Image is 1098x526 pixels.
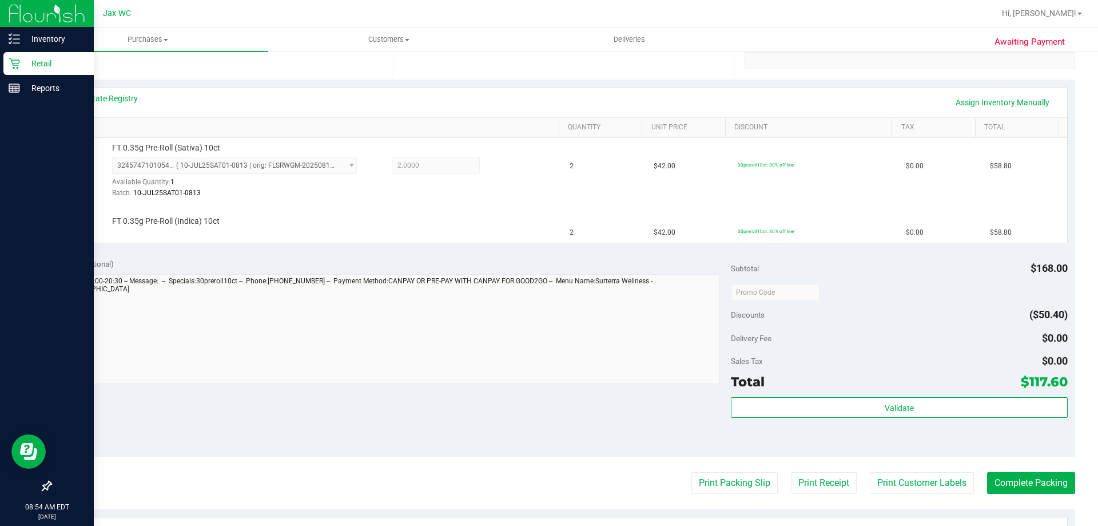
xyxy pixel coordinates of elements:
[1042,332,1068,344] span: $0.00
[1042,355,1068,367] span: $0.00
[731,374,765,390] span: Total
[987,472,1075,494] button: Complete Packing
[27,27,268,52] a: Purchases
[9,82,20,94] inline-svg: Reports
[269,34,508,45] span: Customers
[651,123,721,132] a: Unit Price
[734,123,888,132] a: Discount
[570,161,574,172] span: 2
[20,57,89,70] p: Retail
[9,58,20,69] inline-svg: Retail
[870,472,974,494] button: Print Customer Labels
[112,216,220,227] span: FT 0.35g Pre-Roll (Indica) 10ct
[27,34,268,45] span: Purchases
[731,357,763,366] span: Sales Tax
[69,93,138,104] a: View State Registry
[67,123,554,132] a: SKU
[103,9,131,18] span: Jax WC
[990,227,1012,238] span: $58.80
[906,161,924,172] span: $0.00
[738,228,794,234] span: 30preroll10ct: 30% off line
[1031,262,1068,274] span: $168.00
[1029,309,1068,321] span: ($50.40)
[1021,374,1068,390] span: $117.60
[133,189,201,197] span: 10-JUL25SAT01-0813
[11,434,46,469] iframe: Resource center
[170,178,174,186] span: 1
[5,502,89,512] p: 08:54 AM EDT
[731,304,765,325] span: Discounts
[731,334,771,343] span: Delivery Fee
[112,189,132,197] span: Batch:
[994,35,1065,49] span: Awaiting Payment
[112,174,369,196] div: Available Quantity:
[598,34,661,45] span: Deliveries
[691,472,778,494] button: Print Packing Slip
[791,472,857,494] button: Print Receipt
[1002,9,1076,18] span: Hi, [PERSON_NAME]!
[20,32,89,46] p: Inventory
[20,81,89,95] p: Reports
[568,123,638,132] a: Quantity
[731,284,819,301] input: Promo Code
[990,161,1012,172] span: $58.80
[654,227,675,238] span: $42.00
[509,27,750,52] a: Deliveries
[984,123,1054,132] a: Total
[738,162,794,168] span: 30preroll10ct: 30% off line
[9,33,20,45] inline-svg: Inventory
[5,512,89,521] p: [DATE]
[570,227,574,238] span: 2
[731,264,759,273] span: Subtotal
[112,143,220,153] span: FT 0.35g Pre-Roll (Sativa) 10ct
[654,161,675,172] span: $42.00
[948,93,1057,112] a: Assign Inventory Manually
[885,404,914,413] span: Validate
[268,27,509,52] a: Customers
[901,123,971,132] a: Tax
[906,227,924,238] span: $0.00
[731,397,1067,418] button: Validate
